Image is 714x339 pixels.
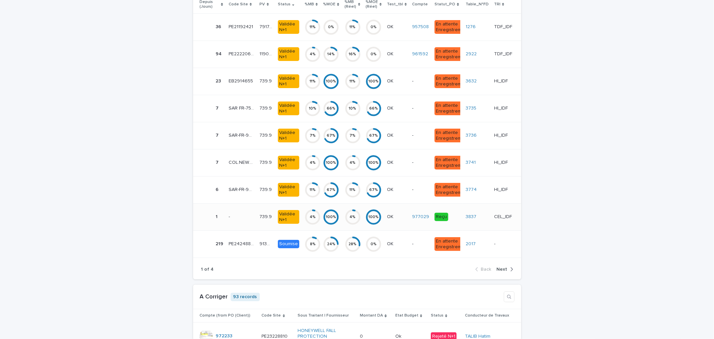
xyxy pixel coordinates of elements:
div: 24 % [323,242,339,247]
p: SAR-FR-93-712315 [229,131,256,138]
div: 67 % [323,133,339,138]
div: 11 % [305,188,321,192]
p: 94 [216,50,223,57]
a: 3735 [466,106,476,111]
div: 100 % [366,215,382,219]
div: 16 % [345,52,361,57]
div: Validée N+1 [278,47,299,61]
div: Validée N+1 [278,74,299,88]
div: 28 % [345,242,361,247]
a: 3741 [466,160,476,165]
div: En attente Enregistrement [434,129,470,143]
tr: 77 SAR FR-75-713460SAR FR-75-713460 739.9739.9 Validée N+110%66%10%66%OKOK -En attente Enregistre... [193,95,524,122]
div: Validée N+1 [278,156,299,170]
div: 67 % [323,188,339,192]
div: 7 % [345,133,361,138]
tr: 2323 EB2914655EB2914655 739.9739.9 Validée N+111%100%11%100%OKOK -En attente Enregistrement3632 H... [193,68,524,95]
div: En attente Enregistrement [434,237,470,251]
p: TDF_IDF [494,23,513,30]
div: 100 % [366,160,382,165]
p: OK [387,23,395,30]
p: HI_IDF [494,104,509,111]
div: 11 % [345,188,361,192]
p: - [412,187,429,193]
p: 1 of 4 [201,267,214,272]
tr: 66 SAR-FR-93-712355SAR-FR-93-712355 739.9739.9 Validée N+111%67%11%67%OKOK -En attente Enregistre... [193,176,524,203]
p: 219 [216,240,225,247]
p: OK [387,158,395,165]
div: En attente Enregistrement [434,47,470,61]
p: 739.9 [260,186,273,193]
p: - [412,106,429,111]
div: Validée N+1 [278,101,299,116]
p: Code Site [262,312,281,319]
div: 10 % [345,106,361,111]
div: 10 % [305,106,321,111]
tr: 77 SAR-FR-93-712315SAR-FR-93-712315 739.9739.9 Validée N+17%67%7%67%OKOK -En attente Enregistreme... [193,122,524,149]
div: 67 % [366,133,382,138]
div: 7 % [305,133,321,138]
div: Reçu [434,213,448,221]
div: 4 % [345,160,361,165]
p: HI_IDF [494,158,509,165]
p: PE24248872 [229,240,256,247]
div: Validée N+1 [278,129,299,143]
div: En attente Enregistrement [434,183,470,197]
p: 93 records [231,293,260,301]
p: - [494,240,497,247]
p: OK [387,131,395,138]
h1: A Corriger [200,293,228,301]
p: OK [387,213,395,220]
p: OK [387,50,395,57]
p: Conducteur de Travaux [465,312,509,319]
p: 1 [216,213,219,220]
div: En attente Enregistrement [434,101,470,116]
p: 739.9 [260,104,273,111]
div: 0 % [366,25,382,29]
div: Validée N+1 [278,210,299,224]
a: 2922 [466,51,477,57]
p: PE21192421 [229,23,254,30]
p: EB2914655 [229,77,254,84]
div: En attente Enregistrement [434,74,470,88]
p: PV [260,1,265,8]
p: - [412,160,429,165]
div: 14 % [323,52,339,57]
p: Montant DA [360,312,383,319]
div: En attente Enregistrement [434,156,470,170]
tr: 219219 PE24248872PE24248872 9136.169136.16 Soumise8%24%28%0%OKOK -En attente Enregistrement2017 -- [193,230,524,258]
p: 7 [216,131,220,138]
div: Validée N+1 [278,183,299,197]
div: 100 % [366,79,382,84]
p: Sous Traitant | Fournisseur [298,312,349,319]
tr: 3636 PE21192421PE21192421 7917.437917.43 Validée N+111%0%11%0%OKOK 957508 En attente Enregistreme... [193,13,524,41]
p: Status [278,1,291,8]
p: Etat Budget [395,312,418,319]
div: 4 % [305,52,321,57]
p: OK [387,186,395,193]
div: 11 % [345,79,361,84]
div: 0 % [323,25,339,29]
p: OK [387,77,395,84]
p: PE22220656 [229,50,256,57]
div: 0 % [366,242,382,247]
div: Soumise [278,240,299,248]
div: 11 % [305,79,321,84]
p: OK [387,240,395,247]
div: En attente Enregistrement [434,20,470,34]
p: 6 [216,186,220,193]
p: %MB [305,1,314,8]
button: Back [475,266,494,272]
a: 972233 [216,333,232,339]
div: 8 % [305,242,321,247]
tr: 11 -- 739.9739.9 Validée N+14%100%4%100%OKOK 977029 Reçu3837 CEL_IDFCEL_IDF [193,203,524,230]
a: 977029 [412,214,429,220]
a: 3736 [466,133,477,138]
a: 961592 [412,51,428,57]
p: OK [387,104,395,111]
div: 11 % [305,25,321,29]
p: - [412,78,429,84]
p: 739.9 [260,158,273,165]
p: 36 [216,23,223,30]
div: Validée N+1 [278,20,299,34]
